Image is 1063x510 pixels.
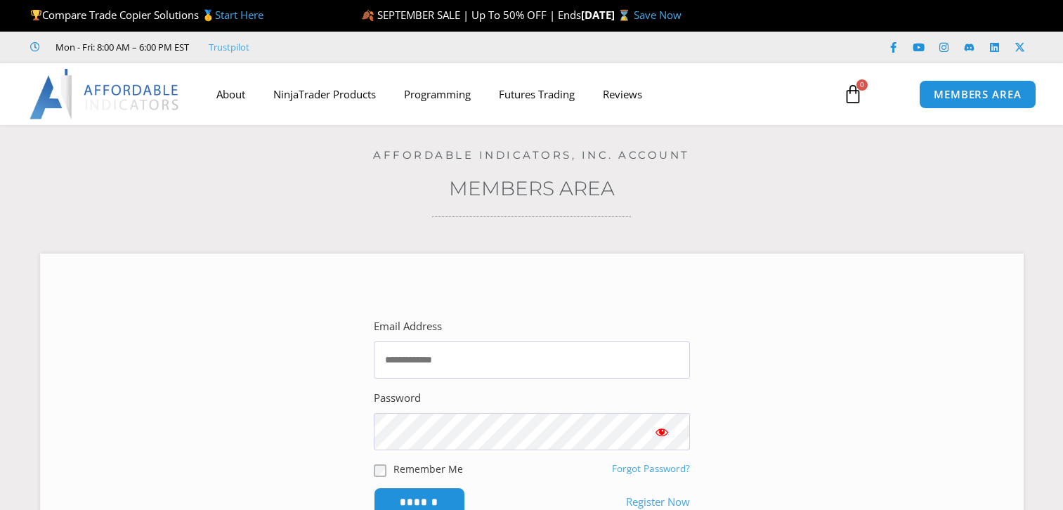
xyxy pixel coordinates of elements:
a: Save Now [634,8,682,22]
a: Trustpilot [209,39,249,55]
a: Start Here [215,8,263,22]
img: LogoAI | Affordable Indicators – NinjaTrader [30,69,181,119]
span: Mon - Fri: 8:00 AM – 6:00 PM EST [52,39,189,55]
a: Affordable Indicators, Inc. Account [373,148,690,162]
button: Show password [634,413,690,450]
img: 🏆 [31,10,41,20]
label: Email Address [374,317,442,336]
nav: Menu [202,78,830,110]
a: MEMBERS AREA [919,80,1036,109]
span: MEMBERS AREA [934,89,1022,100]
a: Reviews [589,78,656,110]
label: Password [374,388,421,408]
a: 0 [822,74,884,115]
a: Futures Trading [485,78,589,110]
label: Remember Me [393,462,463,476]
a: Programming [390,78,485,110]
span: 0 [856,79,868,91]
span: 🍂 SEPTEMBER SALE | Up To 50% OFF | Ends [361,8,581,22]
span: Compare Trade Copier Solutions 🥇 [30,8,263,22]
a: NinjaTrader Products [259,78,390,110]
a: Forgot Password? [612,462,690,475]
strong: [DATE] ⌛ [581,8,634,22]
a: Members Area [449,176,615,200]
a: About [202,78,259,110]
